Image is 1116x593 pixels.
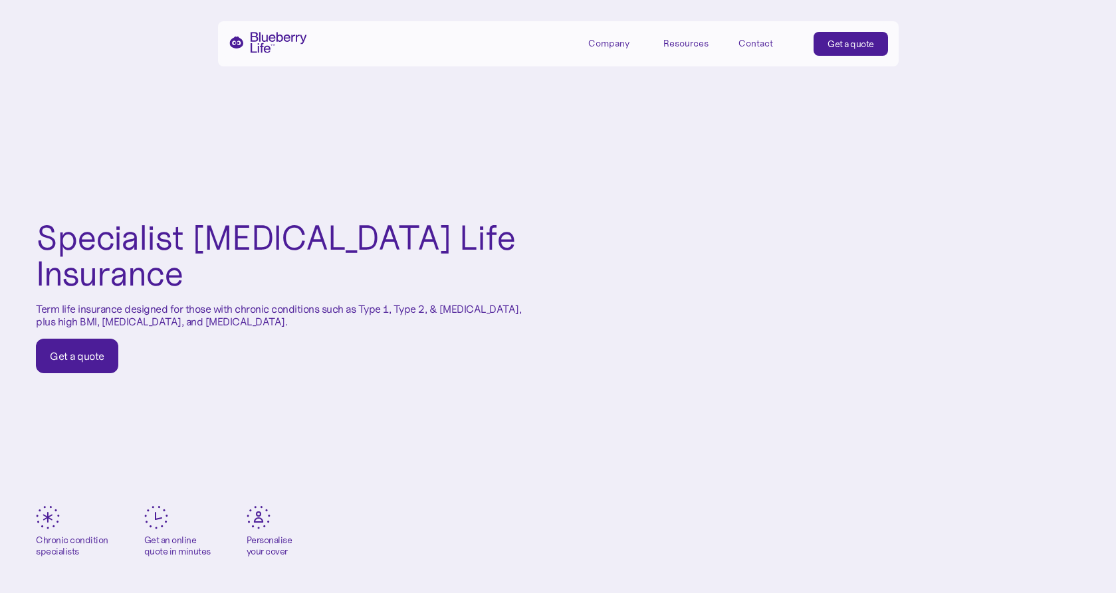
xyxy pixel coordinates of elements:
[229,32,307,53] a: home
[36,303,522,328] p: Term life insurance designed for those with chronic conditions such as Type 1, Type 2, & [MEDICAL...
[36,220,522,292] h1: Specialist [MEDICAL_DATA] Life Insurance
[144,535,211,557] div: Get an online quote in minutes
[738,38,773,49] div: Contact
[738,32,798,54] a: Contact
[36,535,108,557] div: Chronic condition specialists
[36,339,118,373] a: Get a quote
[247,535,292,557] div: Personalise your cover
[663,38,709,49] div: Resources
[50,349,104,363] div: Get a quote
[828,37,874,50] div: Get a quote
[814,32,888,56] a: Get a quote
[663,32,723,54] div: Resources
[588,38,629,49] div: Company
[588,32,648,54] div: Company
